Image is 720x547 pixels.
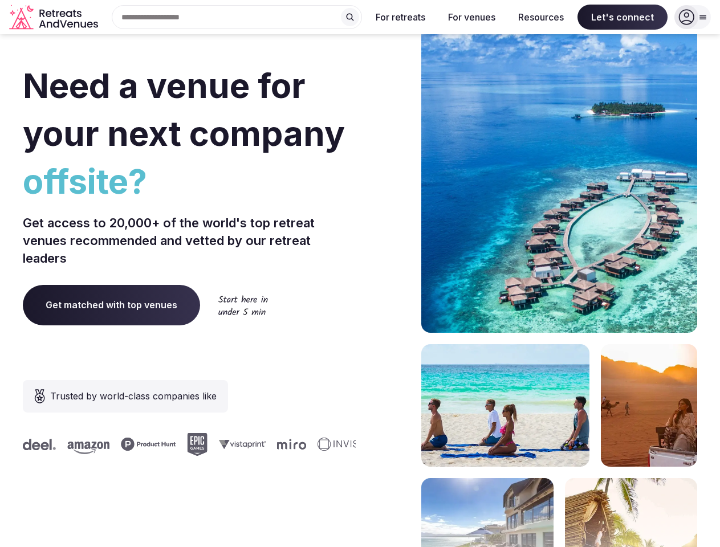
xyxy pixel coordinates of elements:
img: woman sitting in back of truck with camels [601,344,697,467]
svg: Vistaprint company logo [219,439,266,449]
svg: Miro company logo [277,439,306,450]
button: For venues [439,5,505,30]
svg: Retreats and Venues company logo [9,5,100,30]
button: For retreats [367,5,434,30]
span: Need a venue for your next company [23,65,345,154]
span: offsite? [23,157,356,205]
span: Let's connect [577,5,668,30]
svg: Deel company logo [23,439,56,450]
span: Trusted by world-class companies like [50,389,217,403]
svg: Epic Games company logo [187,433,208,456]
a: Visit the homepage [9,5,100,30]
img: yoga on tropical beach [421,344,589,467]
button: Resources [509,5,573,30]
svg: Invisible company logo [318,438,380,451]
a: Get matched with top venues [23,285,200,325]
img: Start here in under 5 min [218,295,268,315]
p: Get access to 20,000+ of the world's top retreat venues recommended and vetted by our retreat lea... [23,214,356,267]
